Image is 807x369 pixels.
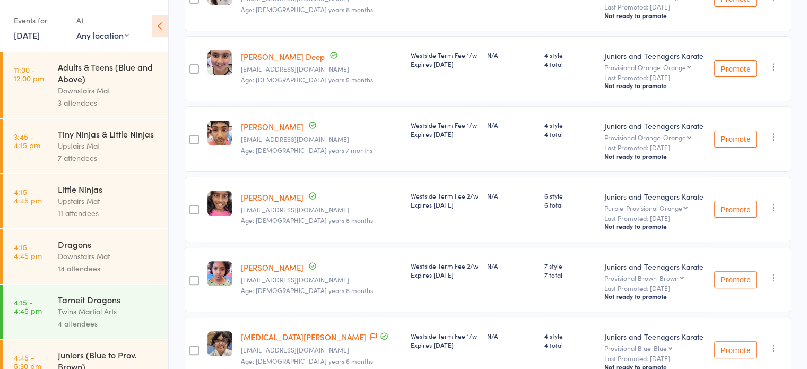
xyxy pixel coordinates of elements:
[604,285,705,292] small: Last Promoted: [DATE]
[241,206,402,213] small: sujishtl@gmail.com
[663,64,686,71] div: Orange
[58,195,159,207] div: Upstairs Mat
[411,270,479,279] div: Expires [DATE]
[487,50,536,59] div: N/A
[544,200,596,209] span: 6 total
[604,274,705,281] div: Provisional Brown
[604,204,705,211] div: Purple
[604,64,705,71] div: Provisional Orange
[207,331,232,356] img: image1717574660.png
[487,121,536,130] div: N/A
[76,12,129,29] div: At
[487,331,536,340] div: N/A
[411,261,479,279] div: Westside Term Fee 2/w
[241,145,372,155] span: Age: [DEMOGRAPHIC_DATA] years 7 months
[604,81,705,90] div: Not ready to promote
[14,243,42,260] time: 4:15 - 4:45 pm
[3,174,168,228] a: 4:15 -4:45 pmLittle NinjasUpstairs Mat11 attendees
[411,200,479,209] div: Expires [DATE]
[604,191,705,202] div: Juniors and Teenagers Karate
[626,204,682,211] div: Provisional Orange
[411,331,479,349] div: Westside Term Fee 1/w
[3,229,168,284] a: 4:15 -4:45 pmDragonsDownstairs Mat14 attendees
[660,274,679,281] div: Brown
[14,132,40,149] time: 3:45 - 4:15 pm
[487,191,536,200] div: N/A
[241,5,373,14] span: Age: [DEMOGRAPHIC_DATA] years 8 months
[714,60,757,77] button: Promote
[58,128,159,140] div: Tiny Ninjas & Little Ninjas
[411,130,479,139] div: Expires [DATE]
[241,276,402,284] small: marishmadhav@gmail.com
[58,152,159,164] div: 7 attendees
[241,346,402,354] small: naschia@live.com
[241,135,402,143] small: sekhar678@gmail.com
[14,187,42,204] time: 4:15 - 4:45 pm
[544,270,596,279] span: 7 total
[14,298,42,315] time: 4:15 - 4:45 pm
[544,261,596,270] span: 7 style
[663,134,686,141] div: Orange
[487,261,536,270] div: N/A
[544,331,596,340] span: 4 style
[58,305,159,317] div: Twins Martial Arts
[604,331,705,342] div: Juniors and Teenagers Karate
[241,121,303,132] a: [PERSON_NAME]
[411,59,479,68] div: Expires [DATE]
[207,261,232,286] img: image1675922332.png
[544,121,596,130] span: 4 style
[604,345,705,351] div: Provisional Blue
[241,286,373,295] span: Age: [DEMOGRAPHIC_DATA] years 6 months
[604,152,705,160] div: Not ready to promote
[14,29,40,41] a: [DATE]
[411,50,479,68] div: Westside Term Fee 1/w
[207,50,232,75] img: image1666245460.png
[58,97,159,109] div: 3 attendees
[604,222,705,230] div: Not ready to promote
[411,191,479,209] div: Westside Term Fee 2/w
[411,340,479,349] div: Expires [DATE]
[604,121,705,131] div: Juniors and Teenagers Karate
[604,134,705,141] div: Provisional Orange
[3,52,168,118] a: 11:00 -12:00 pmAdults & Teens (Blue and Above)Downstairs Mat3 attendees
[604,3,705,11] small: Last Promoted: [DATE]
[3,119,168,173] a: 3:45 -4:15 pmTiny Ninjas & Little NinjasUpstairs Mat7 attendees
[76,29,129,41] div: Any location
[241,192,303,203] a: [PERSON_NAME]
[14,12,66,29] div: Events for
[14,65,44,82] time: 11:00 - 12:00 pm
[714,131,757,148] button: Promote
[58,140,159,152] div: Upstairs Mat
[58,250,159,262] div: Downstairs Mat
[604,74,705,81] small: Last Promoted: [DATE]
[654,345,667,351] div: Blue
[58,317,159,330] div: 4 attendees
[58,294,159,305] div: Tarneit Dragons
[544,130,596,139] span: 4 total
[544,59,596,68] span: 4 total
[241,75,373,84] span: Age: [DEMOGRAPHIC_DATA] years 5 months
[58,262,159,274] div: 14 attendees
[58,207,159,219] div: 11 attendees
[544,191,596,200] span: 6 style
[58,183,159,195] div: Little Ninjas
[714,201,757,218] button: Promote
[604,261,705,272] div: Juniors and Teenagers Karate
[544,340,596,349] span: 4 total
[411,121,479,139] div: Westside Term Fee 1/w
[207,191,232,216] img: image1697698001.png
[241,65,402,73] small: damanhanu@gmail.com
[207,121,232,145] img: image1637840563.png
[241,51,325,62] a: [PERSON_NAME] Deep
[241,216,373,225] span: Age: [DEMOGRAPHIC_DATA] years 8 months
[714,341,757,358] button: Promote
[241,331,366,342] a: [MEDICAL_DATA][PERSON_NAME]
[604,50,705,61] div: Juniors and Teenagers Karate
[714,271,757,288] button: Promote
[604,355,705,362] small: Last Promoted: [DATE]
[58,84,159,97] div: Downstairs Mat
[241,262,303,273] a: [PERSON_NAME]
[604,292,705,301] div: Not ready to promote
[604,214,705,222] small: Last Promoted: [DATE]
[58,238,159,250] div: Dragons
